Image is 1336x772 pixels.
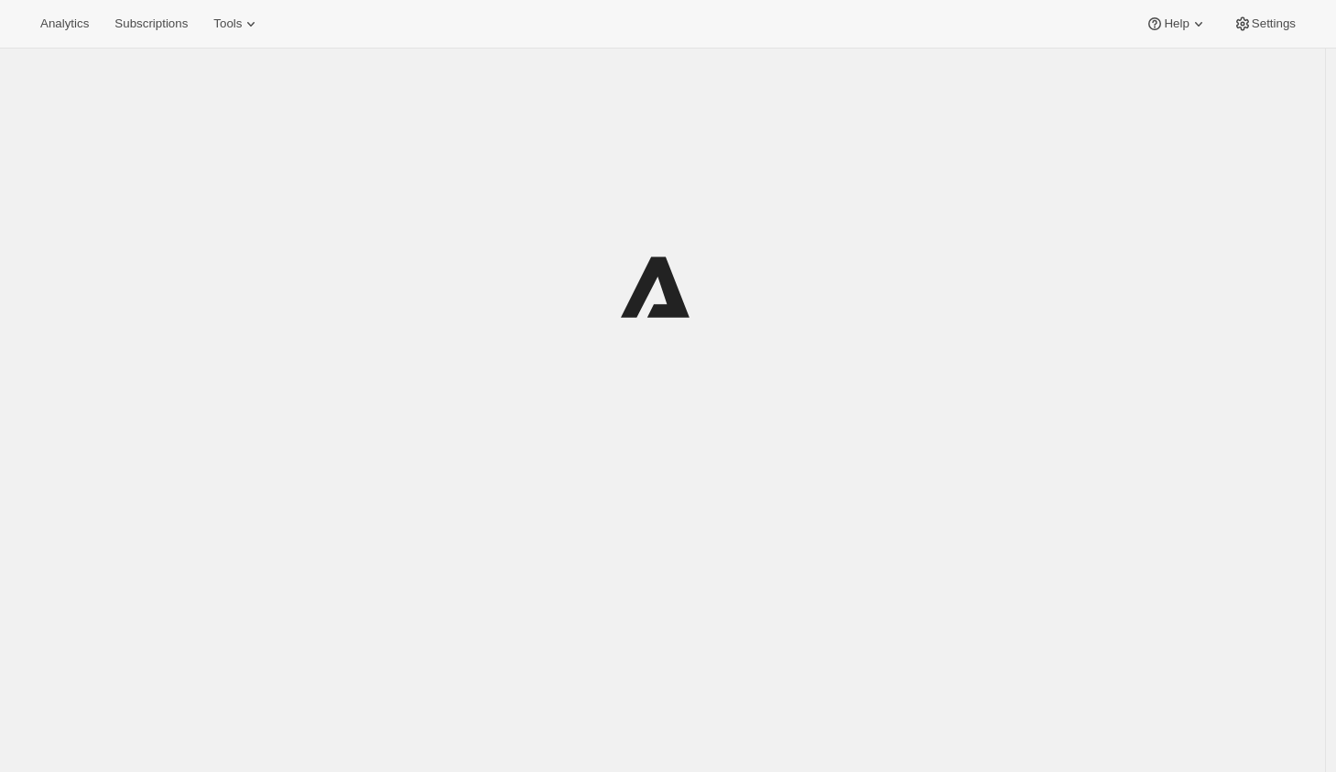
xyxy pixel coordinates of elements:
button: Tools [202,11,271,37]
button: Help [1135,11,1218,37]
span: Tools [213,16,242,31]
button: Subscriptions [103,11,199,37]
span: Subscriptions [114,16,188,31]
span: Settings [1252,16,1296,31]
span: Help [1164,16,1189,31]
button: Analytics [29,11,100,37]
button: Settings [1222,11,1307,37]
span: Analytics [40,16,89,31]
